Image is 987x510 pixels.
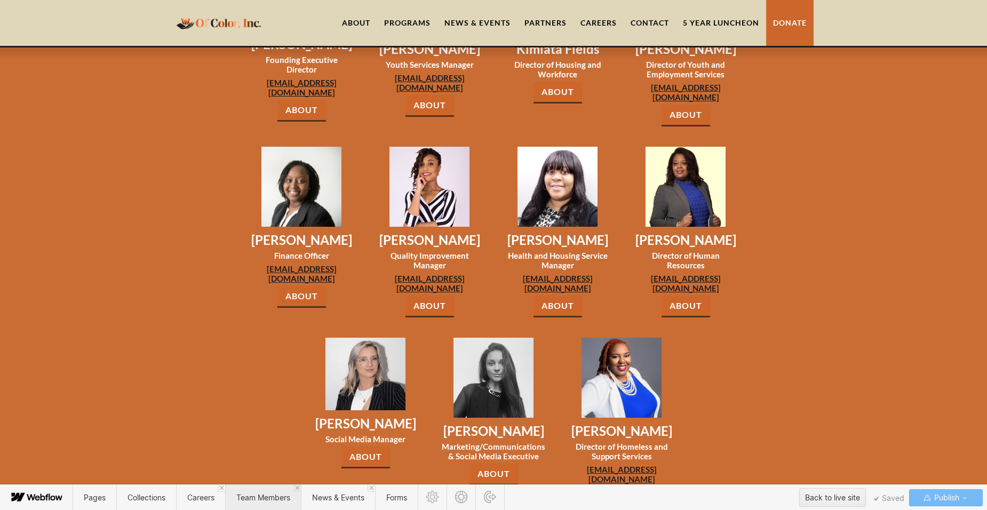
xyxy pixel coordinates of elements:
span: Team Members [236,493,290,502]
a: [EMAIL_ADDRESS][DOMAIN_NAME] [250,78,353,97]
a: About [469,464,518,485]
h3: Social Media Manager [314,434,417,444]
h3: Marketing/Communications & Social Media Executive [442,442,545,461]
span: Saved [874,496,904,501]
h3: [PERSON_NAME] [442,423,545,439]
h3: [PERSON_NAME] [634,232,737,248]
h3: Founding Executive Director [250,55,353,74]
a: home [173,10,264,35]
a: About [662,296,710,317]
a: About [277,286,326,308]
a: [EMAIL_ADDRESS][DOMAIN_NAME] [250,264,353,283]
a: [EMAIL_ADDRESS][DOMAIN_NAME] [378,73,481,92]
h3: [PERSON_NAME] [250,232,353,248]
h3: [PERSON_NAME] [634,41,737,57]
span: Collections [128,493,165,502]
h3: [PERSON_NAME] [570,423,673,439]
a: Close 'Careers' tab [218,484,225,492]
h3: Finance Officer [250,251,353,260]
a: About [534,296,582,317]
a: About [405,296,454,317]
span: News & Events [312,493,364,502]
h3: [PERSON_NAME] [314,416,417,432]
button: Back to live site [799,488,866,507]
button: Publish [909,489,983,506]
a: [EMAIL_ADDRESS][DOMAIN_NAME] [634,274,737,293]
a: About [662,105,710,126]
a: [EMAIL_ADDRESS][DOMAIN_NAME] [378,274,481,293]
h3: Youth Services Manager [378,60,481,69]
h3: [PERSON_NAME] [506,232,609,248]
span: Publish [932,490,959,506]
a: Close 'News & Events' tab [368,484,375,492]
span: Careers [187,493,214,502]
a: [EMAIL_ADDRESS][DOMAIN_NAME] [570,465,673,484]
h3: Director of Youth and Employment Services [634,60,737,79]
h3: Quality Improvement Manager [378,251,481,270]
div: Back to live site [805,490,860,506]
a: About [341,447,390,468]
h3: Health and Housing Service Manager [506,251,609,270]
h3: [PERSON_NAME] [378,41,481,57]
span: Forms [386,493,407,502]
span: Pages [84,493,106,502]
h3: Director of Housing and Workforce [506,60,609,79]
h3: Director of Human Resources [634,251,737,270]
div: Programs [384,18,431,28]
a: Close 'Team Members' tab [293,484,301,492]
h3: Kimiata Fields [506,41,609,57]
a: About [277,100,326,122]
h3: [PERSON_NAME] [378,232,481,248]
a: [EMAIL_ADDRESS][DOMAIN_NAME] [634,83,737,102]
h3: Director of Homeless and Support Services [570,442,673,461]
a: [EMAIL_ADDRESS][DOMAIN_NAME] [506,274,609,293]
a: About [405,95,454,117]
a: About [534,82,582,103]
